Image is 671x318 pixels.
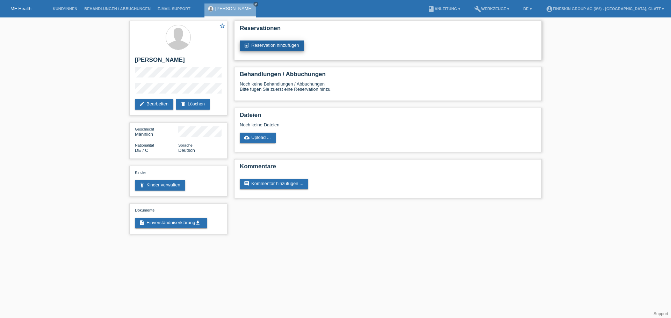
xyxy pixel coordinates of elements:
[240,112,536,122] h2: Dateien
[135,99,173,110] a: editBearbeiten
[135,127,154,131] span: Geschlecht
[135,180,185,191] a: accessibility_newKinder verwalten
[244,135,250,140] i: cloud_upload
[135,218,207,228] a: descriptionEinverständniserklärungget_app
[240,133,276,143] a: cloud_uploadUpload ...
[81,7,154,11] a: Behandlungen / Abbuchungen
[254,2,258,6] i: close
[542,7,668,11] a: account_circleFineSkin Group AG (0%) - [GEOGRAPHIC_DATA], Glatt ▾
[244,43,250,48] i: post_add
[178,148,195,153] span: Deutsch
[10,6,31,11] a: MF Health
[219,23,225,30] a: star_border
[240,40,304,51] a: post_addReservation hinzufügen
[135,170,146,175] span: Kinder
[244,181,250,186] i: comment
[195,220,201,225] i: get_app
[180,101,186,107] i: delete
[215,6,253,11] a: [PERSON_NAME]
[253,2,258,7] a: close
[654,311,668,316] a: Support
[135,208,154,212] span: Dokumente
[471,7,513,11] a: buildWerkzeuge ▾
[428,6,435,13] i: book
[474,6,481,13] i: build
[139,182,145,188] i: accessibility_new
[139,220,145,225] i: description
[135,57,222,67] h2: [PERSON_NAME]
[240,25,536,35] h2: Reservationen
[240,179,308,189] a: commentKommentar hinzufügen ...
[49,7,81,11] a: Kund*innen
[520,7,535,11] a: DE ▾
[240,81,536,97] div: Noch keine Behandlungen / Abbuchungen Bitte fügen Sie zuerst eine Reservation hinzu.
[176,99,210,110] a: deleteLöschen
[424,7,464,11] a: bookAnleitung ▾
[546,6,553,13] i: account_circle
[135,126,178,137] div: Männlich
[135,143,154,147] span: Nationalität
[219,23,225,29] i: star_border
[135,148,148,153] span: Deutschland / C / 01.11.2011
[178,143,193,147] span: Sprache
[240,122,453,127] div: Noch keine Dateien
[154,7,194,11] a: E-Mail Support
[139,101,145,107] i: edit
[240,71,536,81] h2: Behandlungen / Abbuchungen
[240,163,536,173] h2: Kommentare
